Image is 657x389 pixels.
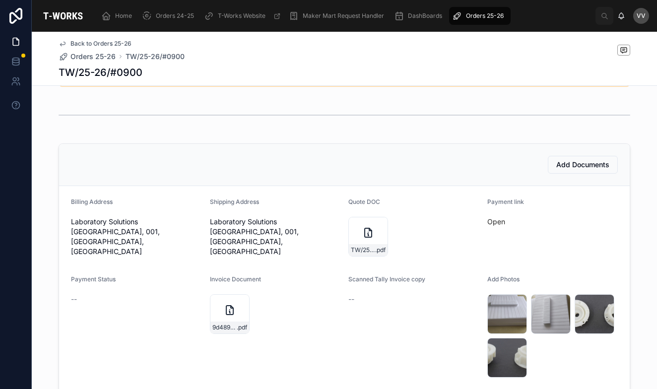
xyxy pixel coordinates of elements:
[348,198,380,205] span: Quote DOC
[98,7,139,25] a: Home
[637,12,646,20] span: VV
[286,7,391,25] a: Maker Mart Request Handler
[487,217,505,226] a: Open
[449,7,511,25] a: Orders 25-26
[59,52,116,62] a: Orders 25-26
[408,12,442,20] span: DashBoards
[71,198,113,205] span: Billing Address
[59,65,142,79] h1: TW/25-26/#0900
[303,12,384,20] span: Maker Mart Request Handler
[210,275,261,283] span: Invoice Document
[218,12,265,20] span: T-Works Website
[375,246,386,254] span: .pdf
[115,12,132,20] span: Home
[348,275,425,283] span: Scanned Tally Invoice copy
[237,324,247,331] span: .pdf
[391,7,449,25] a: DashBoards
[40,8,86,24] img: App logo
[487,198,524,205] span: Payment link
[71,217,202,257] span: Laboratory Solutions [GEOGRAPHIC_DATA], 001, [GEOGRAPHIC_DATA], [GEOGRAPHIC_DATA]
[59,40,131,48] a: Back to Orders 25-26
[212,324,237,331] span: 9d489c53-8745-4773-90de-493ca92306c2-Thermo-[PERSON_NAME]-Scientific-[GEOGRAPHIC_DATA]-Pvt-Ltd-(0...
[348,294,354,304] span: --
[201,7,286,25] a: T-Works Website
[210,198,259,205] span: Shipping Address
[94,5,595,27] div: scrollable content
[70,40,131,48] span: Back to Orders 25-26
[487,275,520,283] span: Add Photos
[548,156,618,174] button: Add Documents
[210,217,341,257] span: Laboratory Solutions [GEOGRAPHIC_DATA], 001, [GEOGRAPHIC_DATA], [GEOGRAPHIC_DATA]
[126,52,185,62] a: TW/25-26/#0900
[71,294,77,304] span: --
[139,7,201,25] a: Orders 24-25
[156,12,194,20] span: Orders 24-25
[71,275,116,283] span: Payment Status
[466,12,504,20] span: Orders 25-26
[351,246,375,254] span: TW/25-26/#0900
[556,160,609,170] span: Add Documents
[70,52,116,62] span: Orders 25-26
